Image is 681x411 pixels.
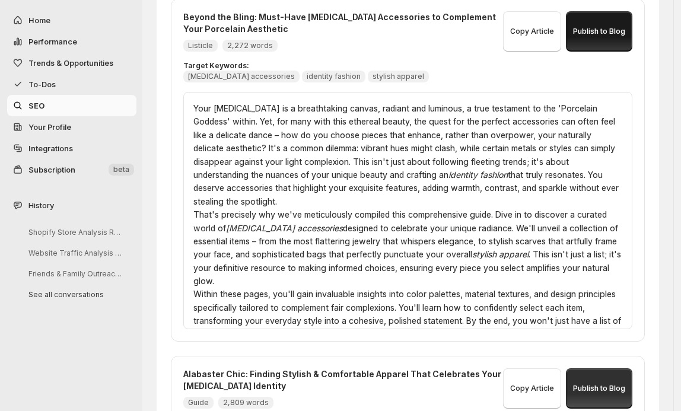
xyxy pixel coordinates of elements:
button: To-Dos [7,74,136,95]
em: [MEDICAL_DATA] accessories [226,223,343,233]
span: SEO [28,101,44,110]
span: Publish to Blog [573,384,625,393]
a: SEO [7,95,136,116]
button: Shopify Store Analysis Request [19,223,132,241]
span: 2,272 words [227,41,273,50]
em: stylish apparel [472,249,529,259]
span: Trends & Opportunities [28,58,113,68]
button: Copy Article [503,11,561,52]
button: Home [7,9,136,31]
span: beta [113,165,129,174]
p: Within these pages, you'll gain invaluable insights into color palettes, material textures, and d... [193,288,622,354]
button: Performance [7,31,136,52]
button: Copy Article [503,368,561,409]
a: Your Profile [7,116,136,138]
span: Performance [28,37,77,46]
span: identity fashion [307,72,361,81]
p: That's precisely why we've meticulously compiled this comprehensive guide. Dive in to discover a ... [193,208,622,288]
span: Your Profile [28,122,71,132]
span: Listicle [188,41,213,50]
span: Copy Article [510,384,554,393]
button: Publish to Blog [566,368,632,409]
p: Your [MEDICAL_DATA] is a breathtaking canvas, radiant and luminous, a true testament to the 'Porc... [193,102,622,208]
a: Integrations [7,138,136,159]
span: Guide [188,398,209,407]
span: To-Dos [28,79,56,89]
em: identity fashion [448,170,508,180]
span: Subscription [28,165,75,174]
p: Target Keywords: [183,61,632,71]
button: Friends & Family Outreach Spreadsheet Creation [19,265,132,283]
span: History [28,199,54,211]
h4: Beyond the Bling: Must-Have [MEDICAL_DATA] Accessories to Complement Your Porcelain Aesthetic [183,11,503,35]
span: Publish to Blog [573,27,625,36]
button: Website Traffic Analysis Breakdown [19,244,132,262]
span: 2,809 words [223,398,269,407]
button: Trends & Opportunities [7,52,136,74]
span: stylish apparel [373,72,424,81]
span: Home [28,15,50,25]
button: See all conversations [19,285,132,304]
button: Publish to Blog [566,11,632,52]
button: Subscription [7,159,136,180]
h4: Alabaster Chic: Finding Stylish & Comfortable Apparel That Celebrates Your [MEDICAL_DATA] Identity [183,368,503,392]
span: Copy Article [510,27,554,36]
span: Integrations [28,144,73,153]
span: [MEDICAL_DATA] accessories [188,72,295,81]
